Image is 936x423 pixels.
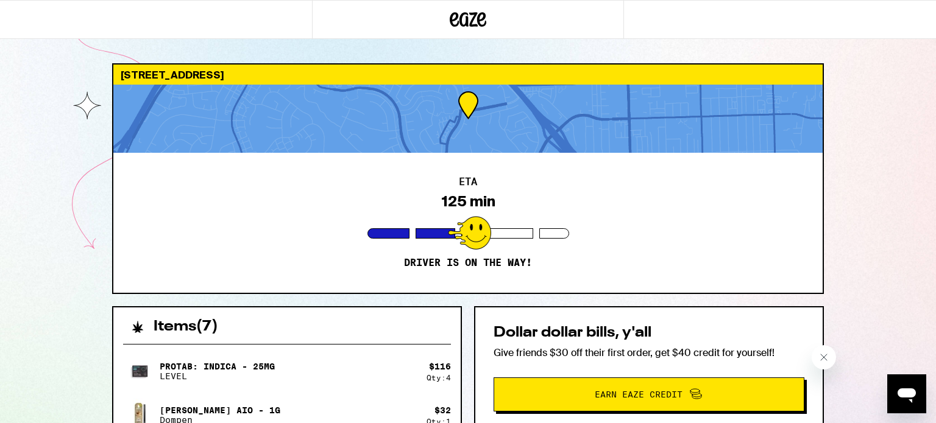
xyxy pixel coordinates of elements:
[434,405,451,415] div: $ 32
[494,377,804,411] button: Earn Eaze Credit
[154,320,218,334] h2: Items ( 7 )
[494,346,804,359] p: Give friends $30 off their first order, get $40 credit for yourself!
[459,177,477,187] h2: ETA
[429,362,451,371] div: $ 116
[887,374,926,413] iframe: Button to launch messaging window
[160,405,280,415] p: [PERSON_NAME] AIO - 1g
[404,257,532,269] p: Driver is on the way!
[7,9,88,18] span: Hi. Need any help?
[427,374,451,382] div: Qty: 4
[123,354,157,388] img: ProTab: Indica - 25mg
[494,326,804,340] h2: Dollar dollar bills, y'all
[113,65,823,85] div: [STREET_ADDRESS]
[595,390,682,399] span: Earn Eaze Credit
[160,371,275,381] p: LEVEL
[812,345,836,369] iframe: Close message
[160,362,275,371] p: ProTab: Indica - 25mg
[441,193,495,210] div: 125 min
